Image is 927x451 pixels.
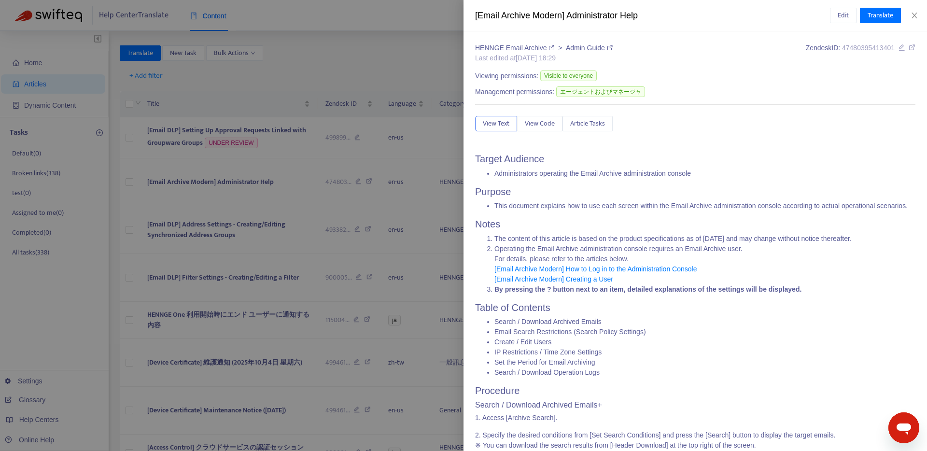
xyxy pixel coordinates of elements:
[494,265,697,273] a: [Email Archive Modern] How to Log in to the Administration Console
[570,118,605,129] span: Article Tasks
[483,118,509,129] span: View Text
[475,385,915,396] h2: Procedure
[475,9,830,22] div: [Email Archive Modern] Administrator Help
[475,116,517,131] button: View Text
[562,116,613,131] button: Article Tasks
[494,337,915,347] li: Create / Edit Users
[517,116,562,131] button: View Code
[475,413,915,423] p: 1. Access [Archive Search].
[475,218,915,230] h2: Notes
[830,8,857,23] button: Edit
[842,44,895,52] span: 47480395413401
[860,8,901,23] button: Translate
[597,401,602,409] span: +
[475,400,915,409] h4: Search / Download Archived Emails
[908,11,921,20] button: Close
[494,357,915,367] li: Set the Period for Email Archiving
[475,186,915,197] h2: Purpose
[888,412,919,443] iframe: メッセージングウィンドウを開くボタン
[566,44,613,52] a: Admin Guide
[475,44,556,52] a: HENNGE Email Archive
[494,275,613,283] a: [Email Archive Modern] Creating a User
[494,347,915,357] li: IP Restrictions / Time Zone Settings
[475,53,613,63] div: Last edited at [DATE] 18:29
[494,327,915,337] li: Email Search Restrictions (Search Policy Settings)
[494,285,801,293] strong: By pressing the ? button next to an item, detailed explanations of the settings will be displayed.
[475,153,915,165] h2: Target Audience
[494,367,915,378] li: Search / Download Operation Logs
[838,10,849,21] span: Edit
[868,10,893,21] span: Translate
[806,43,915,63] div: Zendesk ID:
[475,302,915,313] h2: Table of Contents
[475,71,538,81] span: Viewing permissions:
[494,317,915,327] li: Search / Download Archived Emails
[475,87,554,97] span: Management permissions:
[540,70,597,81] span: Visible to everyone
[494,244,915,284] li: Operating the Email Archive administration console requires an Email Archive user. For details, p...
[494,169,915,179] li: Administrators operating the Email Archive administration console
[494,201,915,211] li: This document explains how to use each screen within the Email Archive administration console acc...
[911,12,918,19] span: close
[475,43,613,53] div: >
[525,118,555,129] span: View Code
[494,234,915,244] li: The content of this article is based on the product specifications as of [DATE] and may change wi...
[556,86,645,97] span: エージェントおよびマネージャ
